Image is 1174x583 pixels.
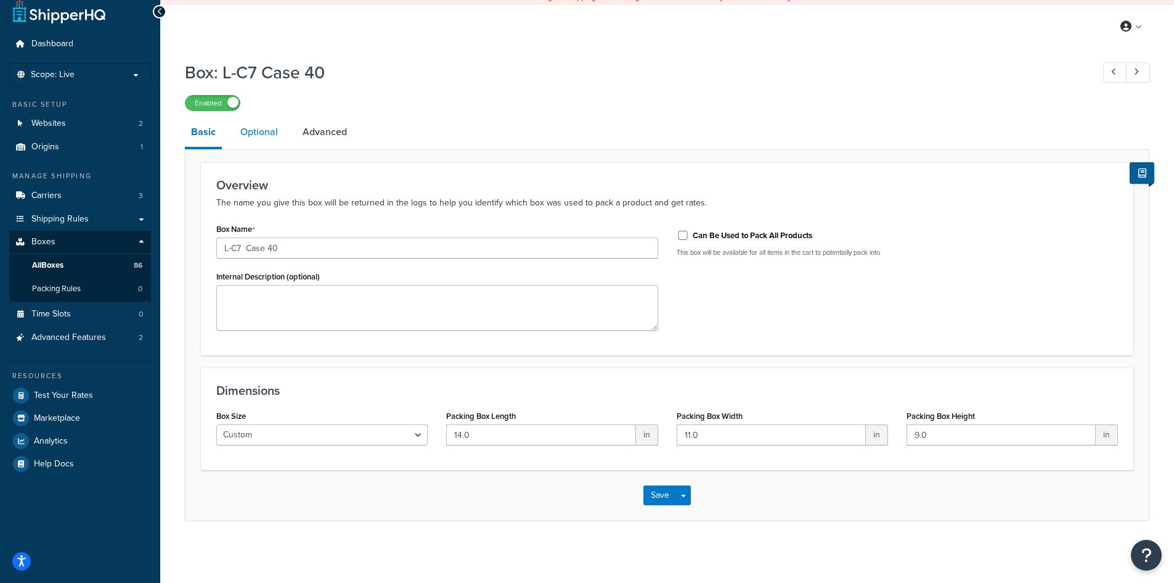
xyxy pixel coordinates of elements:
[216,272,320,281] label: Internal Description (optional)
[134,260,142,271] span: 86
[139,309,143,320] span: 0
[9,184,151,207] a: Carriers3
[1130,162,1154,184] button: Show Help Docs
[138,284,142,294] span: 0
[31,237,55,247] span: Boxes
[216,196,1118,210] p: The name you give this box will be returned in the logs to help you identify which box was used t...
[9,112,151,135] a: Websites2
[34,391,93,401] span: Test Your Rates
[907,411,975,421] label: Packing Box Height
[9,453,151,475] a: Help Docs
[866,424,888,445] span: in
[1103,62,1127,83] a: Previous Record
[216,411,246,421] label: Box Size
[34,413,80,424] span: Marketplace
[31,70,75,80] span: Scope: Live
[9,33,151,56] a: Dashboard
[141,142,143,152] span: 1
[9,231,151,254] a: Boxes
[31,142,59,152] span: Origins
[677,248,1119,257] p: This box will be available for all items in the cart to potentially pack into
[139,191,143,201] span: 3
[234,117,284,147] a: Optional
[31,191,62,201] span: Carriers
[31,333,106,343] span: Advanced Features
[139,333,143,343] span: 2
[446,411,516,421] label: Packing Box Length
[9,326,151,349] li: Advanced Features
[31,309,71,320] span: Time Slots
[216,384,1118,397] h3: Dimensions
[693,230,812,241] label: Can Be Used to Pack All Products
[185,60,1080,85] h1: Box: L-C7 Case 40
[9,136,151,159] a: Origins1
[31,118,66,129] span: Websites
[9,303,151,326] a: Time Slots0
[9,278,151,300] li: Packing Rules
[9,99,151,110] div: Basic Setup
[9,384,151,407] a: Test Your Rates
[9,371,151,381] div: Resources
[1096,424,1118,445] span: in
[9,136,151,159] li: Origins
[31,39,73,49] span: Dashboard
[31,214,89,225] span: Shipping Rules
[34,459,74,469] span: Help Docs
[32,260,63,271] span: All Boxes
[643,486,677,505] button: Save
[34,436,68,447] span: Analytics
[9,303,151,326] li: Time Slots
[9,171,151,181] div: Manage Shipping
[1126,62,1150,83] a: Next Record
[216,225,255,234] label: Box Name
[9,112,151,135] li: Websites
[9,231,151,301] li: Boxes
[216,178,1118,192] h3: Overview
[139,118,143,129] span: 2
[32,284,81,294] span: Packing Rules
[9,407,151,429] a: Marketplace
[1131,540,1162,571] button: Open Resource Center
[636,424,658,445] span: in
[9,326,151,349] a: Advanced Features2
[9,430,151,452] a: Analytics
[185,96,240,110] label: Enabled
[9,278,151,300] a: Packing Rules0
[9,184,151,207] li: Carriers
[185,117,222,149] a: Basic
[296,117,353,147] a: Advanced
[9,254,151,277] a: AllBoxes86
[677,411,743,421] label: Packing Box Width
[9,208,151,231] a: Shipping Rules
